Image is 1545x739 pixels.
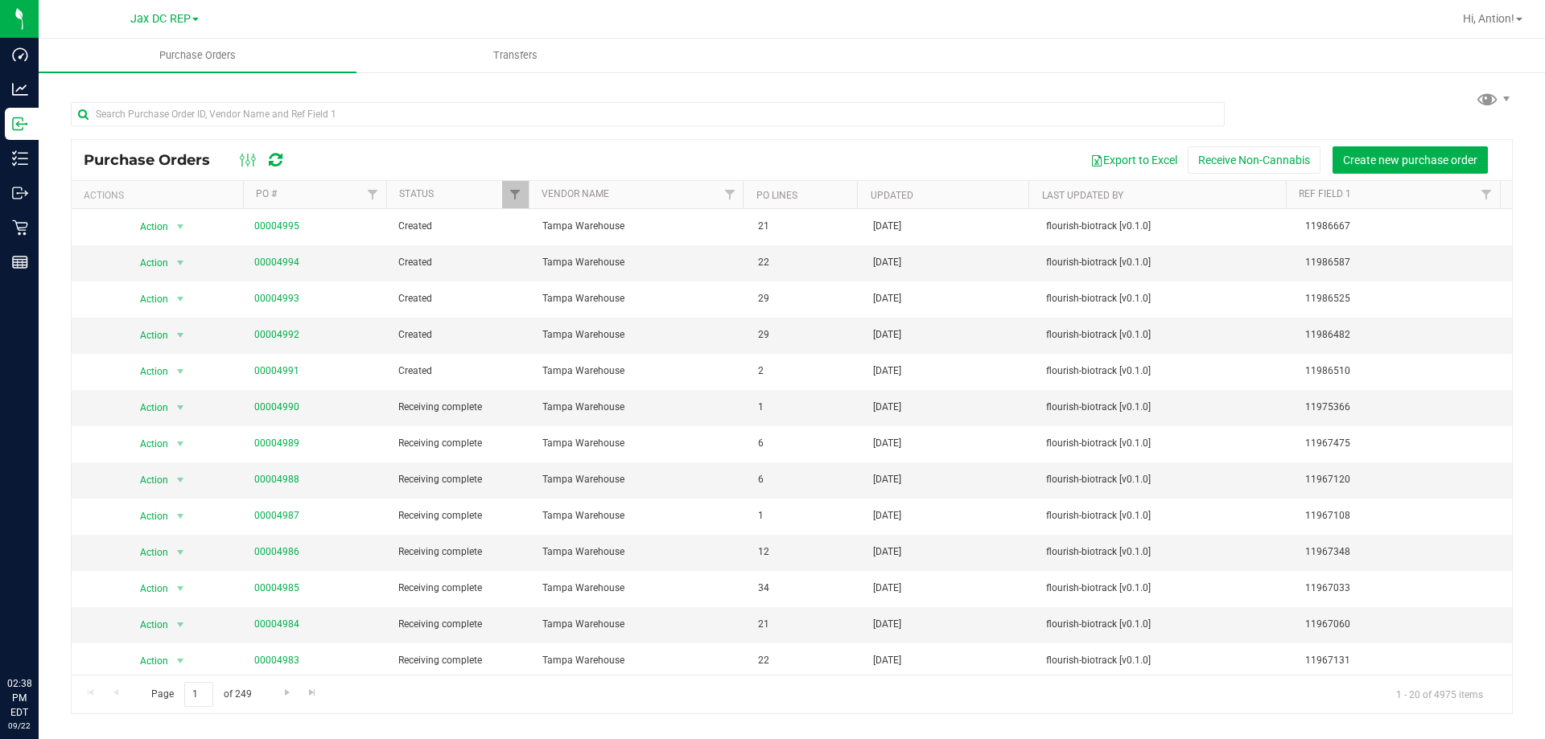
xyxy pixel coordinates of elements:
span: select [170,541,190,564]
span: [DATE] [873,436,901,451]
inline-svg: Reports [12,254,28,270]
inline-svg: Dashboard [12,47,28,63]
span: 11986482 [1305,327,1502,343]
span: Jax DC REP [130,12,191,26]
button: Receive Non-Cannabis [1188,146,1320,174]
a: Filter [1473,181,1500,208]
p: 09/22 [7,720,31,732]
a: Updated [871,190,913,201]
span: flourish-biotrack [v0.1.0] [1046,581,1286,596]
span: [DATE] [873,400,901,415]
span: [DATE] [873,472,901,487]
a: 00004988 [254,474,299,485]
span: Receiving complete [398,653,523,668]
button: Create new purchase order [1333,146,1488,174]
span: select [170,324,190,347]
span: [DATE] [873,508,901,523]
span: [DATE] [873,617,901,632]
input: 1 [184,682,213,707]
a: Go to the next page [275,682,299,704]
span: [DATE] [873,581,901,596]
iframe: Resource center [16,610,64,659]
span: [DATE] [873,544,901,560]
span: 11986510 [1305,363,1502,379]
a: Filter [502,181,529,208]
span: flourish-biotrack [v0.1.0] [1046,544,1286,560]
span: Transfers [472,48,559,63]
span: Receiving complete [398,436,523,451]
span: Receiving complete [398,617,523,632]
span: Tampa Warehouse [542,653,740,668]
a: 00004994 [254,257,299,268]
span: Create new purchase order [1343,154,1477,166]
span: select [170,614,190,636]
span: flourish-biotrack [v0.1.0] [1046,291,1286,306]
span: Page of 249 [138,682,265,707]
span: 11967060 [1305,617,1502,632]
span: select [170,505,190,528]
span: flourish-biotrack [v0.1.0] [1046,400,1286,415]
p: 02:38 PM EDT [7,676,31,720]
span: 6 [758,472,854,487]
a: 00004992 [254,329,299,340]
span: Receiving complete [398,544,523,560]
span: select [170,650,190,672]
a: Go to the last page [301,682,324,704]
span: select [170,252,190,274]
span: Action [126,650,169,672]
span: 21 [758,617,854,632]
span: select [170,396,190,419]
span: 12 [758,544,854,560]
span: Tampa Warehouse [542,544,740,560]
span: 11967120 [1305,472,1502,487]
span: 34 [758,581,854,596]
inline-svg: Analytics [12,81,28,97]
span: [DATE] [873,255,901,270]
span: Action [126,216,169,238]
span: Action [126,433,169,455]
a: 00004987 [254,510,299,521]
span: 6 [758,436,854,451]
span: Action [126,288,169,310]
span: 11986525 [1305,291,1502,306]
span: Tampa Warehouse [542,508,740,523]
span: 11986667 [1305,219,1502,234]
span: Receiving complete [398,400,523,415]
span: 22 [758,653,854,668]
span: flourish-biotrack [v0.1.0] [1046,617,1286,632]
a: 00004984 [254,618,299,630]
a: 00004990 [254,401,299,413]
span: Action [126,469,169,491]
span: Tampa Warehouse [542,219,740,234]
span: Tampa Warehouse [542,581,740,596]
span: [DATE] [873,219,901,234]
span: Created [398,219,523,234]
a: Filter [359,181,385,208]
span: flourish-biotrack [v0.1.0] [1046,653,1286,668]
span: Receiving complete [398,508,523,523]
span: flourish-biotrack [v0.1.0] [1046,508,1286,523]
a: 00004989 [254,437,299,449]
span: Tampa Warehouse [542,255,740,270]
span: [DATE] [873,363,901,379]
span: flourish-biotrack [v0.1.0] [1046,219,1286,234]
span: Action [126,614,169,636]
span: Receiving complete [398,581,523,596]
span: Tampa Warehouse [542,400,740,415]
span: Tampa Warehouse [542,363,740,379]
span: select [170,360,190,383]
a: 00004985 [254,582,299,593]
span: select [170,216,190,238]
span: flourish-biotrack [v0.1.0] [1046,472,1286,487]
span: Action [126,505,169,528]
span: Tampa Warehouse [542,436,740,451]
span: flourish-biotrack [v0.1.0] [1046,255,1286,270]
a: 00004986 [254,546,299,557]
span: 11967131 [1305,653,1502,668]
inline-svg: Inventory [12,150,28,166]
span: Created [398,363,523,379]
a: 00004993 [254,293,299,304]
span: Action [126,396,169,419]
span: 11967108 [1305,508,1502,523]
span: 22 [758,255,854,270]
